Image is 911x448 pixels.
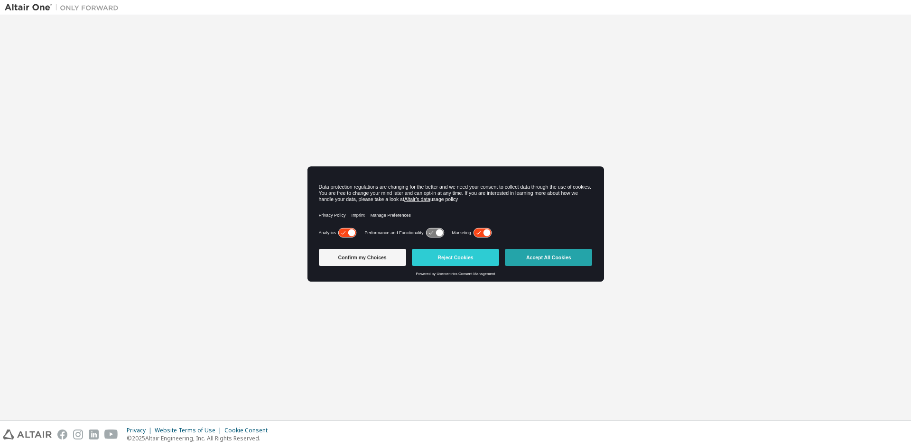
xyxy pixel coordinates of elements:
div: Cookie Consent [224,427,273,434]
div: Website Terms of Use [155,427,224,434]
div: Privacy [127,427,155,434]
img: linkedin.svg [89,430,99,439]
img: instagram.svg [73,430,83,439]
img: facebook.svg [57,430,67,439]
img: altair_logo.svg [3,430,52,439]
img: Altair One [5,3,123,12]
p: © 2025 Altair Engineering, Inc. All Rights Reserved. [127,434,273,442]
img: youtube.svg [104,430,118,439]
